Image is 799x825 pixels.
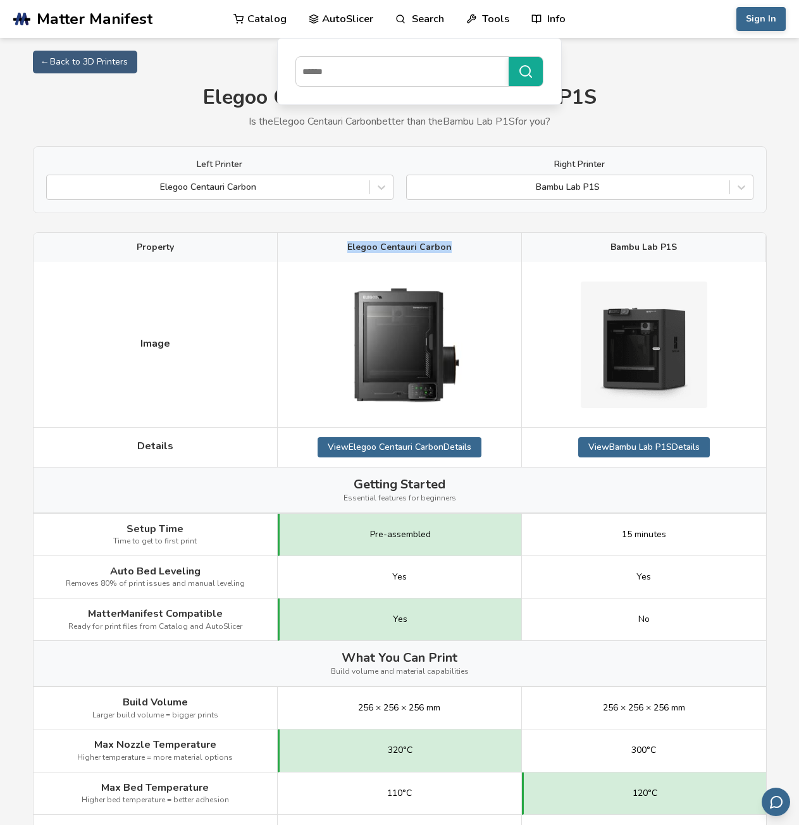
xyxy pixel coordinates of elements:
[37,10,152,28] span: Matter Manifest
[633,788,657,798] span: 120°C
[342,650,457,665] span: What You Can Print
[631,745,656,755] span: 300°C
[53,182,56,192] input: Elegoo Centauri Carbon
[622,530,666,540] span: 15 minutes
[578,437,710,457] a: ViewBambu Lab P1SDetails
[370,530,431,540] span: Pre-assembled
[46,159,393,170] label: Left Printer
[113,537,197,546] span: Time to get to first print
[33,116,767,127] p: Is the Elegoo Centauri Carbon better than the Bambu Lab P1S for you?
[406,159,753,170] label: Right Printer
[92,711,218,720] span: Larger build volume = bigger prints
[581,282,707,408] img: Bambu Lab P1S
[393,614,407,624] span: Yes
[603,703,685,713] span: 256 × 256 × 256 mm
[101,782,209,793] span: Max Bed Temperature
[387,788,412,798] span: 110°C
[110,566,201,577] span: Auto Bed Leveling
[318,437,481,457] a: ViewElegoo Centauri CarbonDetails
[354,477,445,492] span: Getting Started
[413,182,416,192] input: Bambu Lab P1S
[66,580,245,588] span: Removes 80% of print issues and manual leveling
[638,614,650,624] span: No
[137,440,173,452] span: Details
[123,697,188,708] span: Build Volume
[331,667,469,676] span: Build volume and material capabilities
[347,242,452,252] span: Elegoo Centauri Carbon
[33,86,767,109] h1: Elegoo Centauri Carbon vs Bambu Lab P1S
[82,796,229,805] span: Higher bed temperature = better adhesion
[94,739,216,750] span: Max Nozzle Temperature
[140,338,170,349] span: Image
[68,623,242,631] span: Ready for print files from Catalog and AutoSlicer
[344,494,456,503] span: Essential features for beginners
[137,242,174,252] span: Property
[77,754,233,762] span: Higher temperature = more material options
[392,572,407,582] span: Yes
[762,788,790,816] button: Send feedback via email
[388,745,412,755] span: 320°C
[127,523,183,535] span: Setup Time
[610,242,677,252] span: Bambu Lab P1S
[736,7,786,31] button: Sign In
[636,572,651,582] span: Yes
[336,271,462,417] img: Elegoo Centauri Carbon
[88,608,223,619] span: MatterManifest Compatible
[358,703,440,713] span: 256 × 256 × 256 mm
[33,51,137,73] a: ← Back to 3D Printers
